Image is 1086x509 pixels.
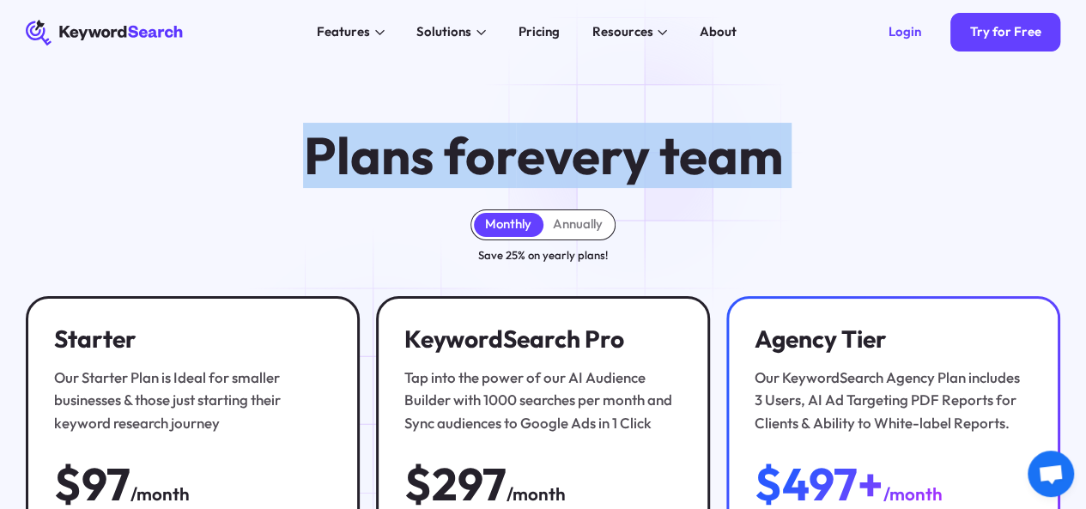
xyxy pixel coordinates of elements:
[317,22,370,42] div: Features
[870,13,941,52] a: Login
[404,367,676,434] div: Tap into the power of our AI Audience Builder with 1000 searches per month and Sync audiences to ...
[969,24,1040,40] div: Try for Free
[54,367,325,434] div: Our Starter Plan is Ideal for smaller businesses & those just starting their keyword research jou...
[519,22,560,42] div: Pricing
[404,324,676,353] h3: KeywordSearch Pro
[755,367,1026,434] div: Our KeywordSearch Agency Plan includes 3 Users, AI Ad Targeting PDF Reports for Clients & Ability...
[416,22,471,42] div: Solutions
[485,216,531,233] div: Monthly
[404,460,507,508] div: $297
[54,460,130,508] div: $97
[507,480,566,507] div: /month
[516,123,782,188] span: every team
[1028,451,1074,497] a: Open chat
[883,480,943,507] div: /month
[509,20,570,45] a: Pricing
[553,216,603,233] div: Annually
[755,324,1026,353] h3: Agency Tier
[755,460,883,508] div: $497+
[950,13,1060,52] a: Try for Free
[478,246,608,264] div: Save 25% on yearly plans!
[130,480,190,507] div: /month
[700,22,737,42] div: About
[690,20,747,45] a: About
[592,22,652,42] div: Resources
[54,324,325,353] h3: Starter
[303,129,782,184] h1: Plans for
[889,24,921,40] div: Login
